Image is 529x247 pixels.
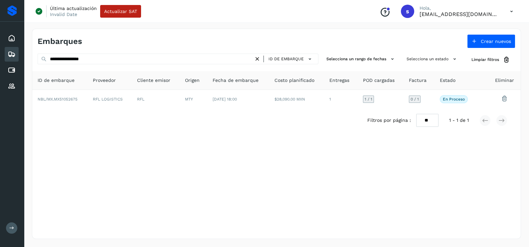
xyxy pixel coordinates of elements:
[213,97,237,102] span: [DATE] 18:00
[404,54,461,65] button: Selecciona un estado
[185,77,200,84] span: Origen
[266,54,315,64] button: ID de embarque
[213,77,259,84] span: Fecha de embarque
[50,11,77,17] p: Invalid Date
[38,77,75,84] span: ID de embarque
[104,9,137,14] span: Actualizar SAT
[269,90,324,109] td: $28,090.00 MXN
[443,97,465,102] p: En proceso
[329,77,349,84] span: Entregas
[466,54,515,66] button: Limpiar filtros
[180,90,207,109] td: MTY
[5,63,19,78] div: Cuentas por pagar
[420,5,499,11] p: Hola,
[38,37,82,46] h4: Embarques
[93,77,116,84] span: Proveedor
[481,39,511,44] span: Crear nuevos
[38,97,78,102] span: NBL/MX.MX51052675
[5,47,19,62] div: Embarques
[467,34,515,48] button: Crear nuevos
[471,57,499,63] span: Limpiar filtros
[449,117,469,124] span: 1 - 1 de 1
[132,90,180,109] td: RFL
[365,97,372,101] span: 1 / 1
[5,79,19,94] div: Proveedores
[367,117,411,124] span: Filtros por página :
[411,97,419,101] span: 0 / 1
[495,77,514,84] span: Eliminar
[363,77,395,84] span: POD cargadas
[88,90,132,109] td: RFL LOGISTICS
[137,77,170,84] span: Cliente emisor
[274,77,314,84] span: Costo planificado
[5,31,19,46] div: Inicio
[324,90,357,109] td: 1
[100,5,141,18] button: Actualizar SAT
[440,77,455,84] span: Estado
[420,11,499,17] p: smedina@niagarawater.com
[268,56,304,62] span: ID de embarque
[409,77,427,84] span: Factura
[50,5,97,11] p: Última actualización
[324,54,399,65] button: Selecciona un rango de fechas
